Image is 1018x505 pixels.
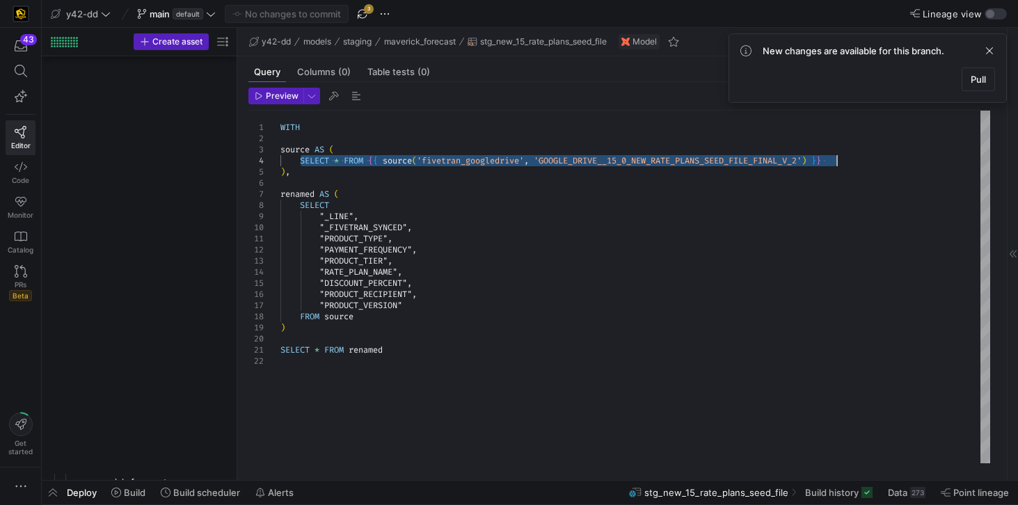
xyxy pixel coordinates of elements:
span: , [407,278,412,289]
span: } [811,155,816,166]
span: "RATE_PLAN_NAME" [319,266,397,278]
span: "_LINE" [319,211,353,222]
span: 'GOOGLE_DRIVE__15_0_NEW_RATE_PLANS_SEED_FILE_FINAL [534,155,777,166]
span: (0) [338,67,351,77]
button: Pull [962,67,995,91]
span: SELECT [300,155,329,166]
div: 11 [248,233,264,244]
span: maverick_forecast [88,474,229,490]
div: 8 [248,200,264,211]
div: 19 [248,322,264,333]
button: stg_new_15_rate_plans_seed_file [464,33,610,50]
span: New changes are available for this branch. [763,45,944,56]
span: ( [412,155,417,166]
span: Build [124,487,145,498]
span: Pull [971,74,986,85]
span: Build scheduler [173,487,240,498]
span: Preview [266,91,299,101]
span: , [388,255,392,266]
span: Catalog [8,246,33,254]
span: (0) [417,67,430,77]
div: 20 [248,333,264,344]
a: Catalog [6,225,35,259]
button: Getstarted [6,407,35,461]
span: stg_new_15_rate_plans_seed_file [644,487,788,498]
a: PRsBeta [6,259,35,307]
a: https://storage.googleapis.com/y42-prod-data-exchange/images/uAsz27BndGEK0hZWDFeOjoxA7jCwgK9jE472... [6,2,35,26]
span: maverick_forecast [384,37,456,47]
span: FROM [324,344,344,355]
span: main [150,8,170,19]
div: 9 [248,211,264,222]
img: undefined [621,38,630,46]
span: stg_new_15_rate_plans_seed_file [480,37,607,47]
div: 15 [248,278,264,289]
span: , [524,155,529,166]
span: Monitor [8,211,33,219]
span: , [353,211,358,222]
span: "PRODUCT_RECIPIENT" [319,289,412,300]
span: Model [633,37,657,47]
span: Query [254,67,280,77]
div: 2 [248,133,264,144]
span: Get started [8,439,33,456]
div: 1 [248,122,264,133]
span: , [388,233,392,244]
button: Build scheduler [154,481,246,504]
div: 43 [20,34,37,45]
div: 18 [248,311,264,322]
span: default [173,8,203,19]
button: models [300,33,335,50]
button: Create asset [134,33,209,50]
img: https://storage.googleapis.com/y42-prod-data-exchange/images/uAsz27BndGEK0hZWDFeOjoxA7jCwgK9jE472... [14,7,28,21]
span: { [373,155,378,166]
div: 4 [248,155,264,166]
div: 12 [248,244,264,255]
span: ( [329,144,334,155]
div: 5 [248,166,264,177]
div: 7 [248,189,264,200]
span: source [383,155,412,166]
span: source [280,144,310,155]
button: Alerts [249,481,300,504]
button: Build history [799,481,879,504]
a: Editor [6,120,35,155]
span: Build history [805,487,859,498]
a: Code [6,155,35,190]
span: ) [280,322,285,333]
div: 17 [248,300,264,311]
button: maverick_forecast [381,33,459,50]
div: 13 [248,255,264,266]
button: Point lineage [935,481,1015,504]
span: renamed [349,344,383,355]
button: staging [340,33,375,50]
span: renamed [280,189,315,200]
span: SELECT [300,200,329,211]
span: Table tests [367,67,430,77]
button: 43 [6,33,35,58]
span: Data [888,487,907,498]
span: 'fivetran_googledrive' [417,155,524,166]
span: { [368,155,373,166]
span: ( [334,189,339,200]
span: , [285,166,290,177]
span: "_FIVETRAN_SYNCED" [319,222,407,233]
span: "PAYMENT_FREQUENCY" [319,244,412,255]
span: Alerts [268,487,294,498]
button: maindefault [134,5,219,23]
span: FROM [300,311,319,322]
button: y42-dd [246,33,294,50]
span: WITH [280,122,300,133]
span: PRs [15,280,26,289]
span: "PRODUCT_VERSION" [319,300,402,311]
span: y42-dd [66,8,98,19]
span: Point lineage [953,487,1009,498]
span: Create asset [152,37,202,47]
span: Code [12,176,29,184]
span: SELECT [280,344,310,355]
span: staging [343,37,372,47]
span: Deploy [67,487,97,498]
div: 6 [248,177,264,189]
button: Preview [248,88,303,104]
span: , [412,244,417,255]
